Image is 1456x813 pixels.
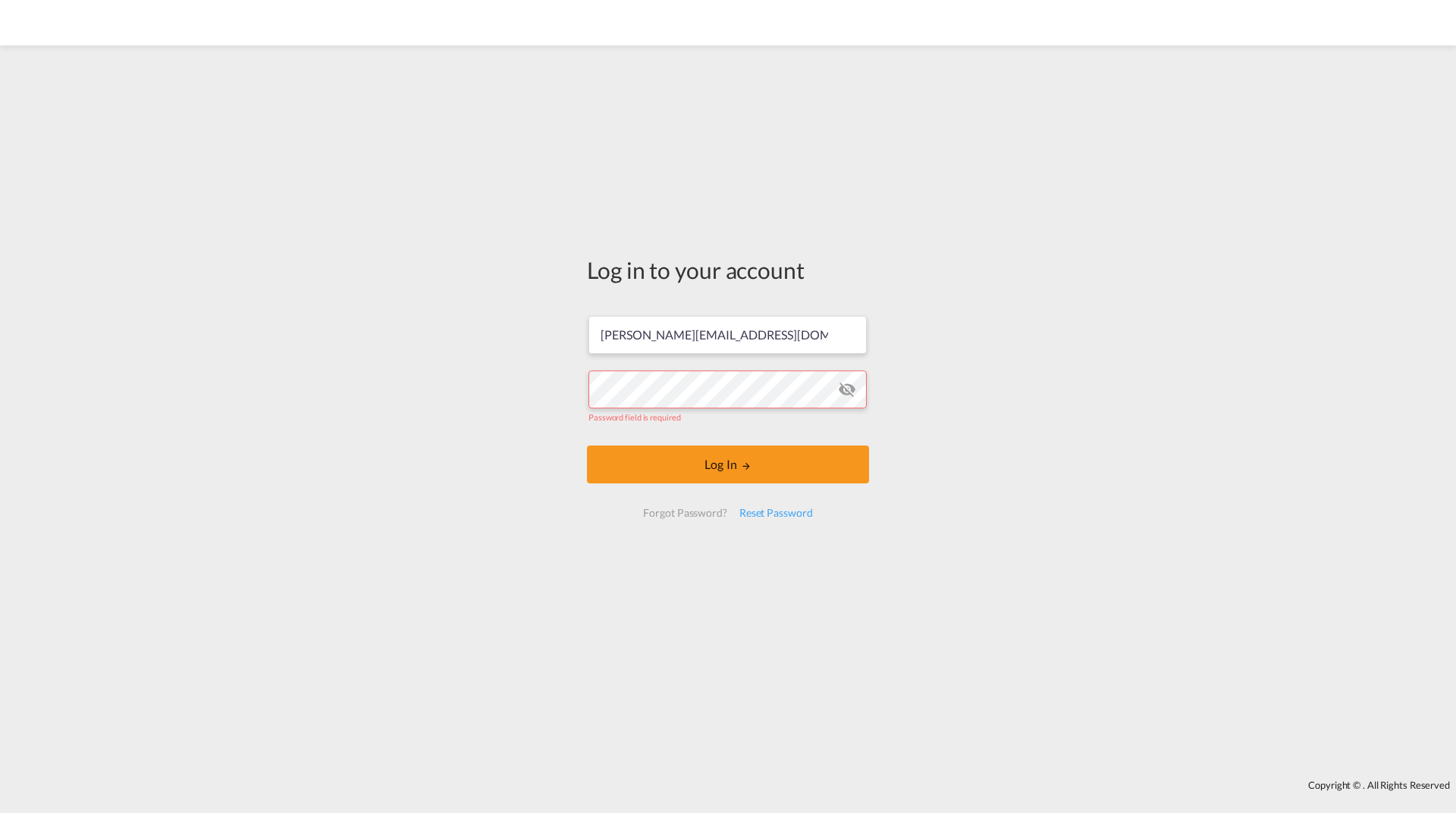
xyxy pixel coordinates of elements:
div: Log in to your account [587,254,869,286]
div: Reset Password [733,499,819,527]
input: Enter email/phone number [588,316,867,354]
md-icon: icon-eye-off [838,380,856,399]
span: Password field is required [588,412,680,422]
div: Forgot Password? [637,499,733,527]
button: LOGIN [587,446,869,483]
